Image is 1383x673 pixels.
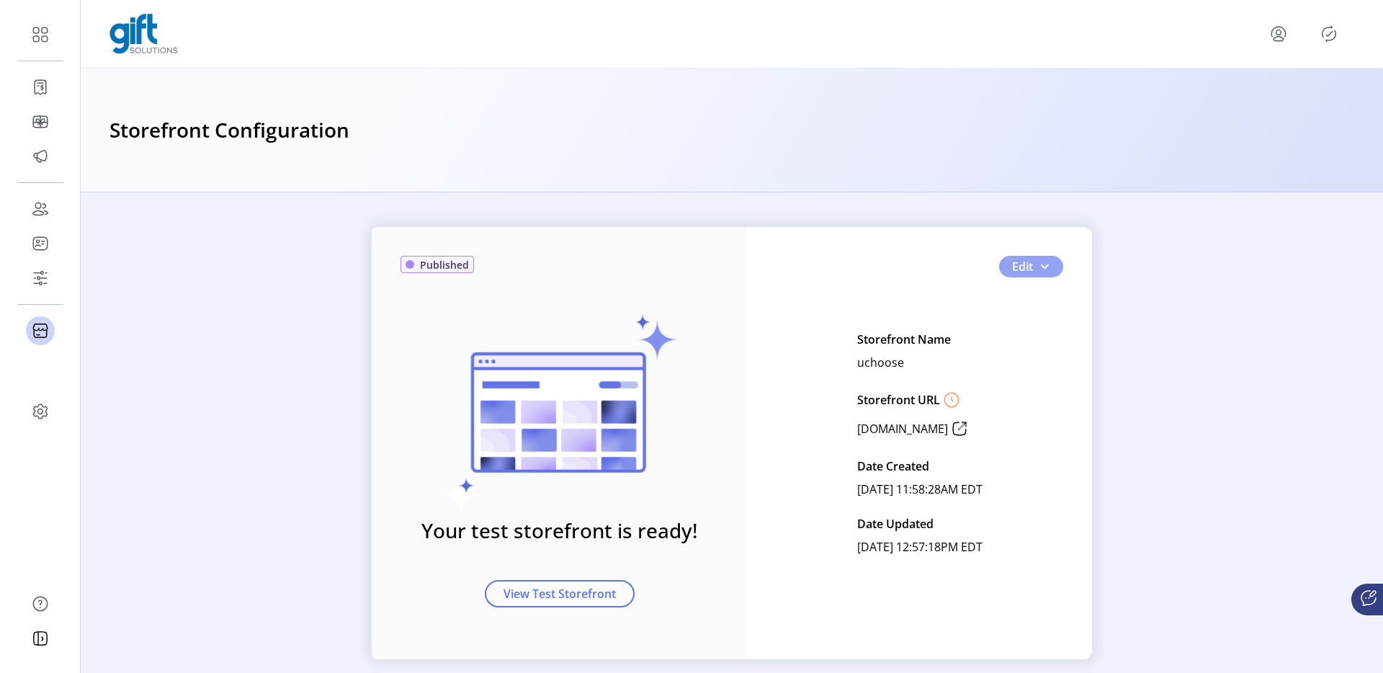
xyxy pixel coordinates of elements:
[485,580,635,607] button: View Test Storefront
[109,115,349,146] h3: Storefront Configuration
[1267,22,1290,45] button: menu
[857,351,904,374] p: uchoose
[857,328,951,351] p: Storefront Name
[421,515,698,545] h3: Your test storefront is ready!
[420,257,469,272] span: Published
[857,391,940,409] p: Storefront URL
[857,512,934,535] p: Date Updated
[857,478,983,501] p: [DATE] 11:58:28AM EDT
[109,14,178,54] img: logo
[857,535,983,558] p: [DATE] 12:57:18PM EDT
[857,455,929,478] p: Date Created
[857,420,948,437] p: [DOMAIN_NAME]
[1012,258,1033,275] span: Edit
[1317,22,1341,45] button: Publisher Panel
[503,585,616,602] span: View Test Storefront
[999,256,1063,277] button: Edit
